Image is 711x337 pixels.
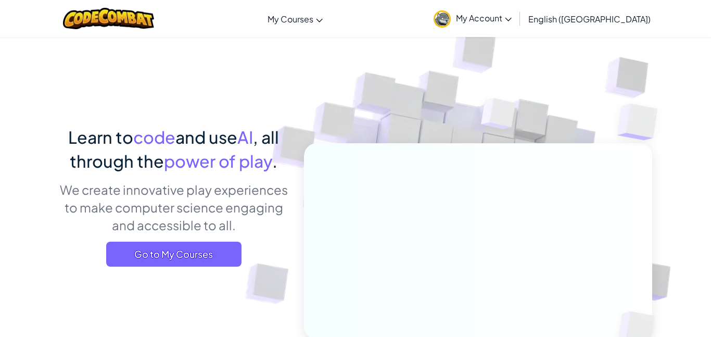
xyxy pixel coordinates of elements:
a: English ([GEOGRAPHIC_DATA]) [523,5,656,33]
span: English ([GEOGRAPHIC_DATA]) [528,14,651,24]
p: We create innovative play experiences to make computer science engaging and accessible to all. [59,181,288,234]
span: and use [175,127,237,147]
img: avatar [434,10,451,28]
span: Learn to [68,127,133,147]
a: My Courses [262,5,328,33]
img: Overlap cubes [462,78,537,155]
span: power of play [164,151,272,171]
span: code [133,127,175,147]
span: AI [237,127,253,147]
a: My Account [428,2,517,35]
a: Go to My Courses [106,242,242,267]
span: My Courses [268,14,313,24]
img: CodeCombat logo [63,8,154,29]
span: . [272,151,277,171]
img: Overlap cubes [596,78,687,166]
span: My Account [456,13,512,23]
